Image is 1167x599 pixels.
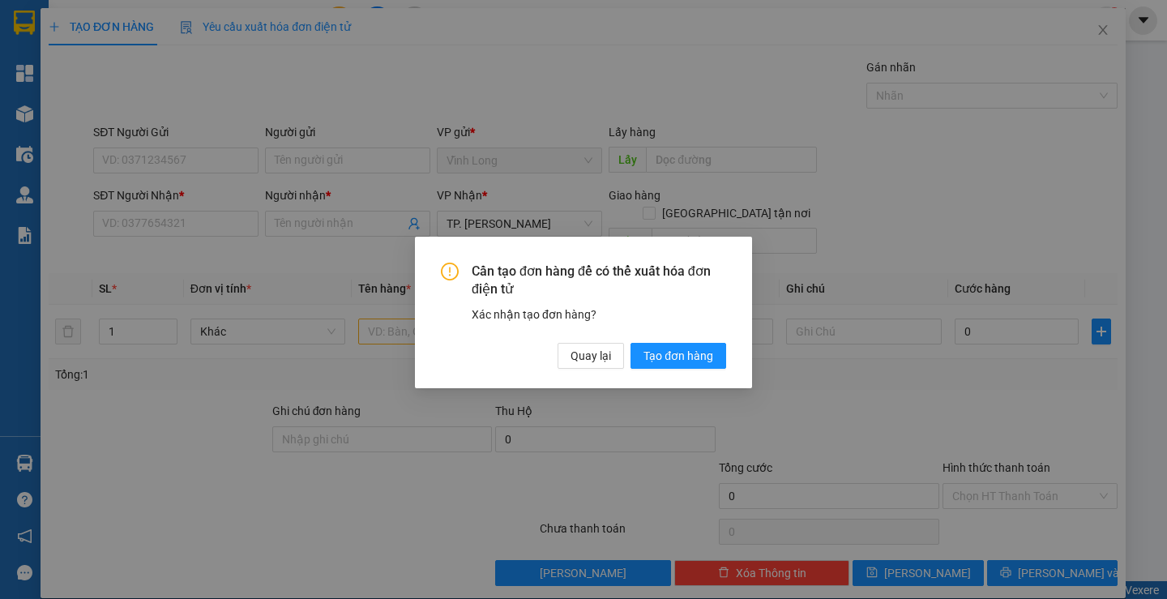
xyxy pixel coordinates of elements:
span: Cần tạo đơn hàng để có thể xuất hóa đơn điện tử [472,263,726,299]
span: Tạo đơn hàng [643,347,713,365]
span: Quay lại [571,347,611,365]
button: Quay lại [558,343,624,369]
div: Xác nhận tạo đơn hàng? [472,306,726,323]
button: Tạo đơn hàng [631,343,726,369]
span: exclamation-circle [441,263,459,280]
